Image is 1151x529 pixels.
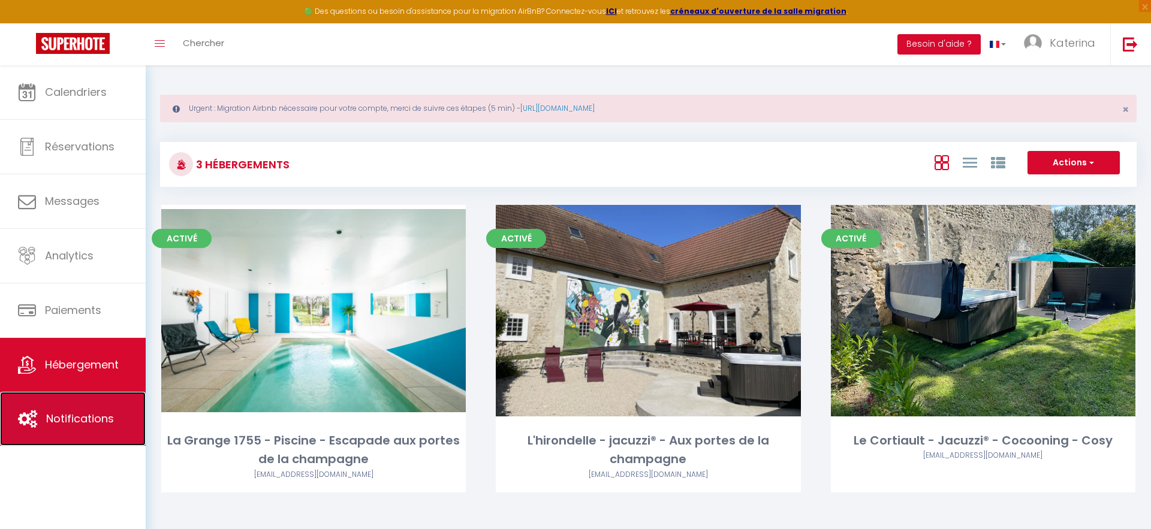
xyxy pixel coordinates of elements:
span: Calendriers [45,84,107,99]
span: Activé [821,229,881,248]
span: Messages [45,194,100,208]
span: Notifications [46,411,114,426]
a: [URL][DOMAIN_NAME] [520,103,595,113]
div: Airbnb [161,469,466,480]
iframe: Chat [1100,475,1142,520]
span: × [1122,102,1129,117]
a: Vue par Groupe [991,152,1005,172]
div: L'hirondelle - jacuzzi® - Aux portes de la champagne [496,431,800,469]
span: Katerina [1050,35,1095,50]
span: Réservations [45,139,115,154]
img: logout [1123,37,1138,52]
a: ... Katerina [1015,23,1110,65]
div: Le Cortiault - Jacuzzi® - Cocooning - Cosy [831,431,1135,450]
button: Actions [1028,151,1120,175]
div: La Grange 1755 - Piscine - Escapade aux portes de la champagne [161,431,466,469]
button: Ouvrir le widget de chat LiveChat [10,5,46,41]
span: Activé [152,229,212,248]
h3: 3 Hébergements [193,151,290,178]
button: Besoin d'aide ? [897,34,981,55]
img: ... [1024,34,1042,52]
a: ICI [606,6,617,16]
div: Airbnb [496,469,800,480]
a: Vue en Liste [963,152,977,172]
a: Vue en Box [935,152,949,172]
div: Urgent : Migration Airbnb nécessaire pour votre compte, merci de suivre ces étapes (5 min) - [160,95,1137,122]
a: Chercher [174,23,233,65]
a: créneaux d'ouverture de la salle migration [670,6,846,16]
span: Chercher [183,37,224,49]
img: Super Booking [36,33,110,54]
span: Paiements [45,303,101,318]
span: Activé [486,229,546,248]
span: Analytics [45,248,94,263]
span: Hébergement [45,357,119,372]
button: Close [1122,104,1129,115]
div: Airbnb [831,450,1135,461]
